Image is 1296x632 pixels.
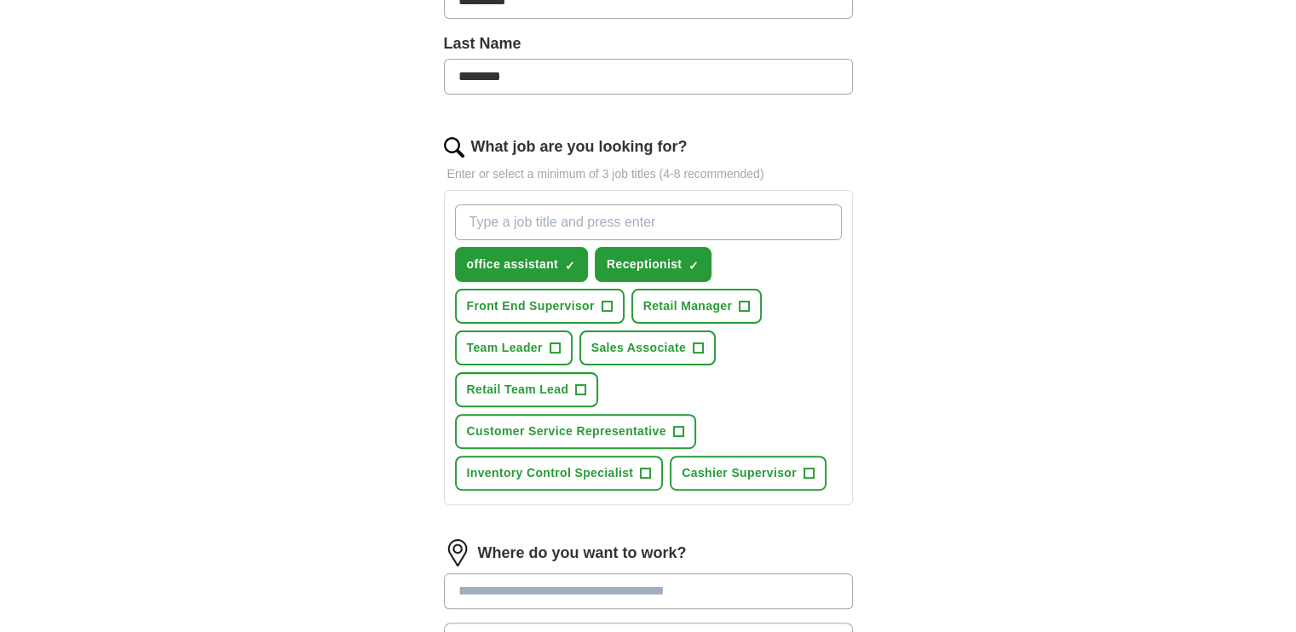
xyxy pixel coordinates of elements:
[595,247,711,282] button: Receptionist✓
[565,259,575,273] span: ✓
[455,204,842,240] input: Type a job title and press enter
[591,339,686,357] span: Sales Associate
[467,297,595,315] span: Front End Supervisor
[670,456,827,491] button: Cashier Supervisor
[455,456,664,491] button: Inventory Control Specialist
[467,422,666,440] span: Customer Service Representative
[467,381,569,399] span: Retail Team Lead
[444,137,464,158] img: search.png
[444,539,471,566] img: location.png
[643,297,733,315] span: Retail Manager
[631,289,763,324] button: Retail Manager
[455,372,599,407] button: Retail Team Lead
[607,256,682,273] span: Receptionist
[579,330,716,365] button: Sales Associate
[455,330,573,365] button: Team Leader
[444,32,853,55] label: Last Name
[467,256,559,273] span: office assistant
[455,247,589,282] button: office assistant✓
[688,259,699,273] span: ✓
[467,339,543,357] span: Team Leader
[444,165,853,183] p: Enter or select a minimum of 3 job titles (4-8 recommended)
[478,542,687,565] label: Where do you want to work?
[471,135,688,158] label: What job are you looking for?
[467,464,634,482] span: Inventory Control Specialist
[455,289,625,324] button: Front End Supervisor
[682,464,797,482] span: Cashier Supervisor
[455,414,696,449] button: Customer Service Representative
